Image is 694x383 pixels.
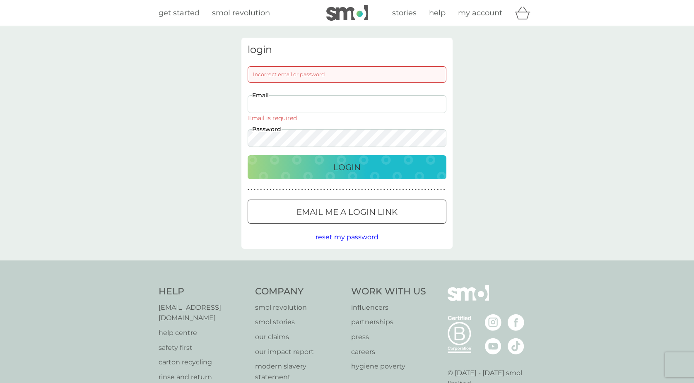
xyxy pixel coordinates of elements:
[508,314,524,331] img: visit the smol Facebook page
[429,7,446,19] a: help
[255,361,343,382] a: modern slavery statement
[352,188,354,192] p: ●
[380,188,382,192] p: ●
[339,188,341,192] p: ●
[368,188,369,192] p: ●
[296,205,398,219] p: Email me a login link
[349,188,350,192] p: ●
[267,188,268,192] p: ●
[255,347,343,357] a: our impact report
[336,188,338,192] p: ●
[392,8,417,17] span: stories
[327,188,328,192] p: ●
[159,372,247,383] a: rinse and return
[248,155,446,179] button: Login
[159,285,247,298] h4: Help
[345,188,347,192] p: ●
[304,188,306,192] p: ●
[273,188,275,192] p: ●
[254,188,255,192] p: ●
[515,5,535,21] div: basket
[402,188,404,192] p: ●
[364,188,366,192] p: ●
[351,302,426,313] p: influencers
[159,302,247,323] a: [EMAIL_ADDRESS][DOMAIN_NAME]
[387,188,388,192] p: ●
[355,188,357,192] p: ●
[333,161,361,174] p: Login
[289,188,290,192] p: ●
[399,188,401,192] p: ●
[405,188,407,192] p: ●
[263,188,265,192] p: ●
[396,188,398,192] p: ●
[424,188,426,192] p: ●
[320,188,322,192] p: ●
[418,188,420,192] p: ●
[434,188,436,192] p: ●
[257,188,259,192] p: ●
[248,44,446,56] h3: login
[323,188,325,192] p: ●
[409,188,410,192] p: ●
[314,188,316,192] p: ●
[159,357,247,368] a: carton recycling
[351,361,426,372] a: hygiene poverty
[377,188,379,192] p: ●
[326,5,368,21] img: smol
[255,285,343,298] h4: Company
[255,332,343,342] a: our claims
[276,188,278,192] p: ●
[351,317,426,328] a: partnerships
[248,66,446,83] div: Incorrect email or password
[508,338,524,354] img: visit the smol Tiktok page
[255,317,343,328] a: smol stories
[437,188,439,192] p: ●
[279,188,281,192] p: ●
[374,188,376,192] p: ●
[431,188,432,192] p: ●
[159,342,247,353] p: safety first
[421,188,423,192] p: ●
[292,188,294,192] p: ●
[361,188,363,192] p: ●
[358,188,360,192] p: ●
[159,328,247,338] a: help centre
[428,188,429,192] p: ●
[212,7,270,19] a: smol revolution
[282,188,284,192] p: ●
[458,7,502,19] a: my account
[393,188,395,192] p: ●
[351,332,426,342] a: press
[429,8,446,17] span: help
[342,188,344,192] p: ●
[212,8,270,17] span: smol revolution
[260,188,262,192] p: ●
[316,233,378,241] span: reset my password
[159,7,200,19] a: get started
[248,188,249,192] p: ●
[448,285,489,313] img: smol
[316,232,378,243] button: reset my password
[351,285,426,298] h4: Work With Us
[443,188,445,192] p: ●
[458,8,502,17] span: my account
[371,188,372,192] p: ●
[383,188,385,192] p: ●
[485,314,501,331] img: visit the smol Instagram page
[440,188,442,192] p: ●
[311,188,313,192] p: ●
[295,188,296,192] p: ●
[392,7,417,19] a: stories
[333,188,335,192] p: ●
[351,347,426,357] a: careers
